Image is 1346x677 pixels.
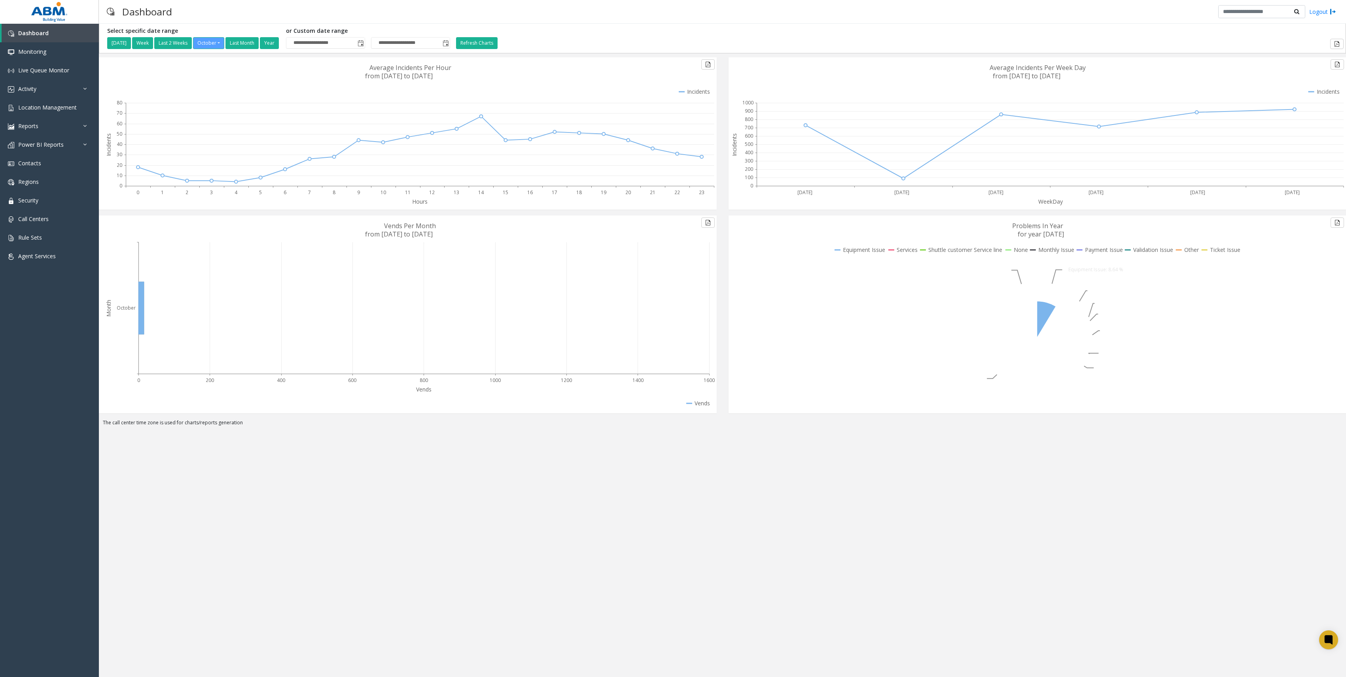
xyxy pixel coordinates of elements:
[99,419,1346,430] div: The call center time zone is used for charts/reports generation
[8,161,14,167] img: 'icon'
[8,123,14,130] img: 'icon'
[284,189,286,196] text: 6
[18,48,46,55] span: Monitoring
[745,174,753,181] text: 100
[701,59,715,70] button: Export to pdf
[625,189,631,196] text: 20
[18,85,36,93] span: Activity
[348,377,356,384] text: 600
[18,178,39,185] span: Regions
[704,377,715,384] text: 1600
[797,189,812,196] text: [DATE]
[137,377,140,384] text: 0
[235,189,238,196] text: 4
[225,37,259,49] button: Last Month
[1190,189,1205,196] text: [DATE]
[117,130,122,137] text: 50
[1309,8,1336,16] a: Logout
[731,133,738,156] text: Incidents
[745,157,753,164] text: 300
[260,37,279,49] button: Year
[357,189,360,196] text: 9
[118,2,176,21] h3: Dashboard
[478,189,484,196] text: 14
[365,230,433,238] text: from [DATE] to [DATE]
[745,108,753,114] text: 900
[503,189,508,196] text: 15
[117,99,122,106] text: 80
[750,182,753,189] text: 0
[18,159,41,167] span: Contacts
[745,116,753,123] text: 800
[132,37,153,49] button: Week
[8,216,14,223] img: 'icon'
[210,189,213,196] text: 3
[412,198,428,205] text: Hours
[416,386,432,393] text: Vends
[18,215,49,223] span: Call Centers
[454,189,459,196] text: 13
[601,189,606,196] text: 19
[1331,59,1344,70] button: Export to pdf
[8,105,14,111] img: 'icon'
[18,234,42,241] span: Rule Sets
[1068,266,1123,273] text: Equipment Issue: 8.64 %
[18,29,49,37] span: Dashboard
[365,72,433,80] text: from [DATE] to [DATE]
[18,104,77,111] span: Location Management
[701,217,715,228] button: Export to pdf
[186,189,188,196] text: 2
[18,122,38,130] span: Reports
[527,189,533,196] text: 16
[420,377,428,384] text: 800
[1330,39,1344,49] button: Export to pdf
[8,86,14,93] img: 'icon'
[107,37,131,49] button: [DATE]
[193,37,224,49] button: October
[8,68,14,74] img: 'icon'
[117,304,136,311] text: October
[1089,189,1104,196] text: [DATE]
[456,37,498,49] button: Refresh Charts
[745,124,753,131] text: 700
[894,189,909,196] text: [DATE]
[333,189,335,196] text: 8
[136,189,139,196] text: 0
[490,377,501,384] text: 1000
[161,189,164,196] text: 1
[405,189,411,196] text: 11
[8,235,14,241] img: 'icon'
[745,132,753,139] text: 600
[650,189,655,196] text: 21
[117,162,122,168] text: 20
[308,189,311,196] text: 7
[993,72,1060,80] text: from [DATE] to [DATE]
[119,182,122,189] text: 0
[117,110,122,116] text: 70
[990,63,1086,72] text: Average Incidents Per Week Day
[105,300,112,317] text: Month
[286,28,450,34] h5: or Custom date range
[18,141,64,148] span: Power BI Reports
[18,66,69,74] span: Live Queue Monitor
[154,37,192,49] button: Last 2 Weeks
[8,198,14,204] img: 'icon'
[381,189,386,196] text: 10
[2,24,99,42] a: Dashboard
[1018,230,1064,238] text: for year [DATE]
[105,133,112,156] text: Incidents
[107,2,114,21] img: pageIcon
[117,120,122,127] text: 60
[277,377,285,384] text: 400
[369,63,451,72] text: Average Incidents Per Hour
[8,142,14,148] img: 'icon'
[8,49,14,55] img: 'icon'
[561,377,572,384] text: 1200
[576,189,582,196] text: 18
[1330,8,1336,16] img: logout
[107,28,280,34] h5: Select specific date range
[1285,189,1300,196] text: [DATE]
[18,197,38,204] span: Security
[441,38,450,49] span: Toggle popup
[384,221,436,230] text: Vends Per Month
